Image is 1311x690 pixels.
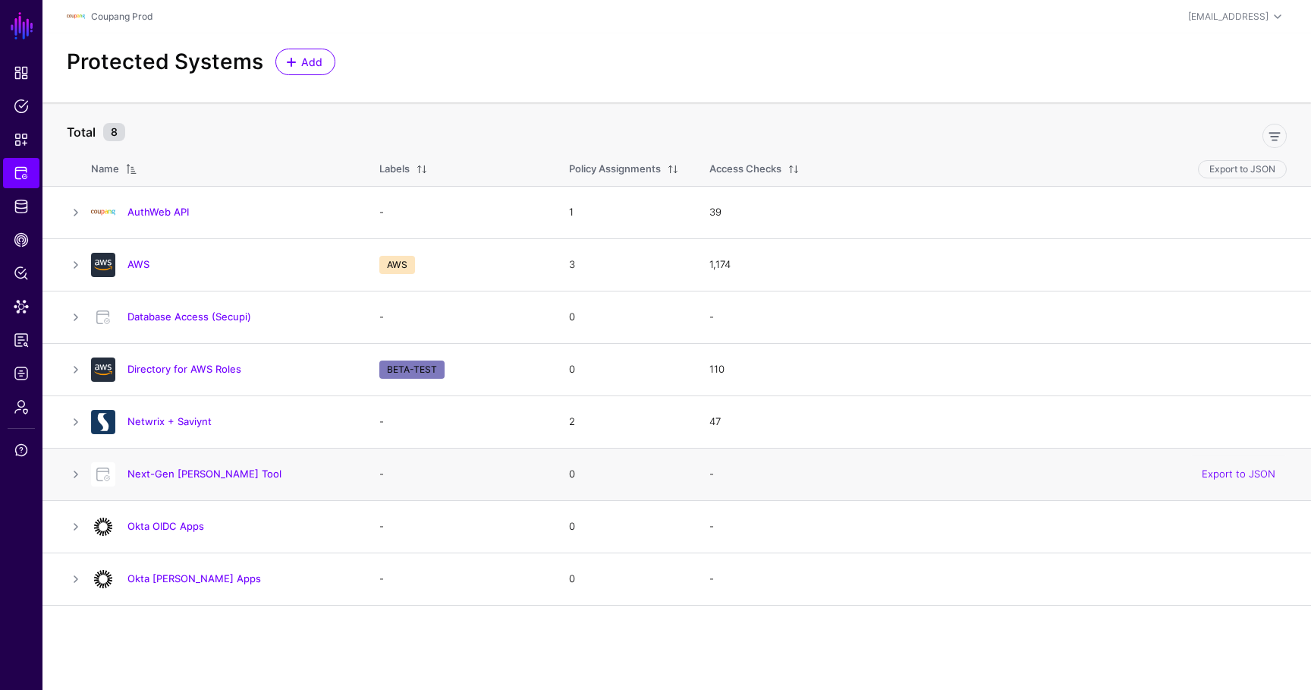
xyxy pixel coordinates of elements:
[709,572,1287,587] div: -
[1198,160,1287,178] button: Export to JSON
[14,366,29,381] span: Logs
[127,572,261,584] a: Okta [PERSON_NAME] Apps
[127,363,241,375] a: Directory for AWS Roles
[14,332,29,348] span: Access Reporting
[364,500,554,553] td: -
[554,186,694,238] td: 1
[554,395,694,448] td: 2
[364,553,554,605] td: -
[14,299,29,314] span: Data Lens
[709,467,1287,482] div: -
[127,206,189,218] a: AuthWeb API
[709,205,1287,220] div: 39
[554,448,694,500] td: 0
[3,258,39,288] a: Policy Lens
[91,410,115,434] img: svg+xml;base64,PD94bWwgdmVyc2lvbj0iMS4wIiBlbmNvZGluZz0idXRmLTgiPz4KPCEtLSBHZW5lcmF0b3I6IEFkb2JlIE...
[127,310,251,323] a: Database Access (Secupi)
[127,520,204,532] a: Okta OIDC Apps
[709,162,781,177] div: Access Checks
[364,186,554,238] td: -
[91,253,115,277] img: svg+xml;base64,PHN2ZyB3aWR0aD0iNjQiIGhlaWdodD0iNjQiIHZpZXdCb3g9IjAgMCA2NCA2NCIgZmlsbD0ibm9uZSIgeG...
[275,49,335,75] a: Add
[3,58,39,88] a: Dashboard
[709,362,1287,377] div: 110
[127,468,281,480] a: Next-Gen [PERSON_NAME] Tool
[14,399,29,414] span: Admin
[554,500,694,553] td: 0
[91,515,115,539] img: svg+xml;base64,PHN2ZyB3aWR0aD0iNjQiIGhlaWdodD0iNjQiIHZpZXdCb3g9IjAgMCA2NCA2NCIgZmlsbD0ibm9uZSIgeG...
[364,448,554,500] td: -
[379,162,410,177] div: Labels
[364,291,554,343] td: -
[1202,468,1275,480] a: Export to JSON
[91,358,115,382] img: svg+xml;base64,PHN2ZyB3aWR0aD0iNjQiIGhlaWdodD0iNjQiIHZpZXdCb3g9IjAgMCA2NCA2NCIgZmlsbD0ibm9uZSIgeG...
[9,9,35,43] a: SGNL
[364,395,554,448] td: -
[300,54,325,70] span: Add
[14,65,29,80] span: Dashboard
[3,91,39,121] a: Policies
[3,124,39,155] a: Snippets
[3,158,39,188] a: Protected Systems
[14,165,29,181] span: Protected Systems
[67,124,96,140] strong: Total
[91,11,152,22] a: Coupang Prod
[554,553,694,605] td: 0
[569,162,661,177] div: Policy Assignments
[709,519,1287,534] div: -
[91,567,115,591] img: svg+xml;base64,PHN2ZyB3aWR0aD0iNjQiIGhlaWdodD0iNjQiIHZpZXdCb3g9IjAgMCA2NCA2NCIgZmlsbD0ibm9uZSIgeG...
[91,162,119,177] div: Name
[3,191,39,222] a: Identity Data Fabric
[67,49,263,75] h2: Protected Systems
[709,310,1287,325] div: -
[14,232,29,247] span: CAEP Hub
[91,200,115,225] img: svg+xml;base64,PHN2ZyBpZD0iTG9nbyIgeG1sbnM9Imh0dHA6Ly93d3cudzMub3JnLzIwMDAvc3ZnIiB3aWR0aD0iMTIxLj...
[554,343,694,395] td: 0
[127,415,212,427] a: Netwrix + Saviynt
[554,238,694,291] td: 3
[554,291,694,343] td: 0
[3,291,39,322] a: Data Lens
[709,257,1287,273] div: 1,174
[14,266,29,281] span: Policy Lens
[1188,10,1269,24] div: [EMAIL_ADDRESS]
[14,132,29,147] span: Snippets
[3,325,39,355] a: Access Reporting
[103,123,125,141] small: 8
[14,99,29,114] span: Policies
[3,358,39,389] a: Logs
[3,225,39,255] a: CAEP Hub
[379,361,445,379] span: BETA-TEST
[709,414,1287,430] div: 47
[67,8,85,26] img: svg+xml;base64,PHN2ZyBpZD0iTG9nbyIgeG1sbnM9Imh0dHA6Ly93d3cudzMub3JnLzIwMDAvc3ZnIiB3aWR0aD0iMTIxLj...
[3,392,39,422] a: Admin
[379,256,415,274] span: AWS
[14,443,29,458] span: Support
[127,258,149,270] a: AWS
[14,199,29,214] span: Identity Data Fabric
